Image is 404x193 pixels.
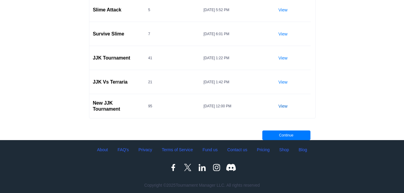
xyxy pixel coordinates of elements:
[148,56,196,60] span: 41
[204,32,252,36] span: 09/24/2025 6:01 PM
[202,146,217,153] a: Fund us
[204,80,252,84] span: 09/29/2025 1:42 PM
[279,31,288,37] a: View
[299,146,307,153] a: Blog
[257,146,270,153] a: Pricing
[204,104,252,109] span: 10/07/2025 12:00 PM
[204,56,252,60] span: 09/25/2025 1:22 PM
[148,104,196,109] span: 95
[144,182,260,188] span: Copyright © 2025 Tournament Manager LLC. All rights reserved
[97,146,108,153] a: About
[279,103,288,109] a: View
[138,146,152,153] a: Privacy
[148,32,196,36] span: 7
[93,55,130,61] h2: JJK Tournament
[118,146,129,153] a: FAQ's
[93,31,124,37] h2: Survive Slime
[148,8,196,12] span: 5
[262,130,310,140] button: Continue
[162,146,193,153] a: Terms of Service
[93,100,141,112] h2: New JJK Tournament
[279,7,288,13] a: View
[279,55,288,61] a: View
[93,7,122,13] h2: Slime Attack
[279,146,289,153] a: Shop
[279,79,288,85] a: View
[204,8,252,12] span: 09/24/2025 5:52 PM
[93,79,128,85] h2: JJK Vs Terraria
[227,146,247,153] a: Contact us
[148,80,196,84] span: 21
